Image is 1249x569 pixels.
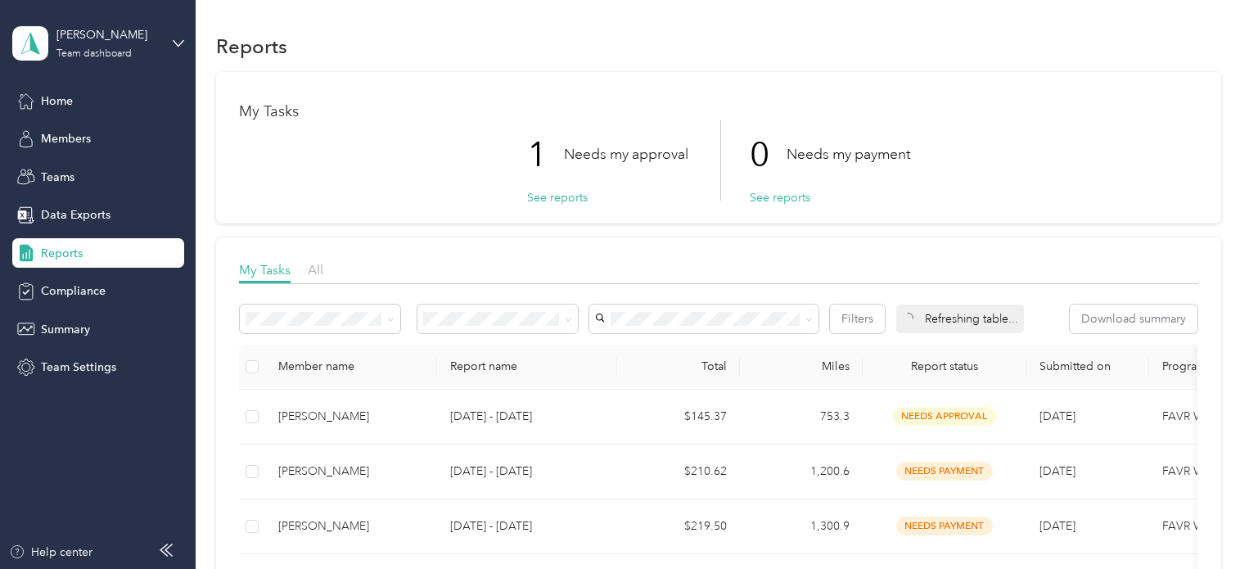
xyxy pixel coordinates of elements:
[450,463,604,481] p: [DATE] - [DATE]
[1039,464,1075,478] span: [DATE]
[9,544,92,561] button: Help center
[1026,345,1149,390] th: Submitted on
[617,390,740,445] td: $145.37
[41,282,106,300] span: Compliance
[308,262,323,278] span: All
[740,390,863,445] td: 753.3
[527,120,564,189] p: 1
[56,49,132,59] div: Team dashboard
[278,517,424,535] div: [PERSON_NAME]
[830,305,885,333] button: Filters
[740,499,863,554] td: 1,300.9
[216,38,287,55] h1: Reports
[787,144,910,165] p: Needs my payment
[41,169,74,186] span: Teams
[1157,477,1249,569] iframe: Everlance-gr Chat Button Frame
[41,93,73,110] span: Home
[41,206,110,224] span: Data Exports
[278,463,424,481] div: [PERSON_NAME]
[437,345,617,390] th: Report name
[896,517,993,535] span: needs payment
[527,189,588,206] button: See reports
[896,462,993,481] span: needs payment
[41,245,83,262] span: Reports
[630,359,727,373] div: Total
[41,321,90,338] span: Summary
[896,305,1024,333] div: Refreshing table...
[265,345,437,390] th: Member name
[617,445,740,499] td: $210.62
[278,359,424,373] div: Member name
[278,408,424,426] div: [PERSON_NAME]
[239,262,291,278] span: My Tasks
[893,407,996,426] span: needs approval
[617,499,740,554] td: $219.50
[239,103,1198,120] h1: My Tasks
[750,120,787,189] p: 0
[41,359,116,376] span: Team Settings
[750,189,810,206] button: See reports
[41,130,91,147] span: Members
[1039,409,1075,423] span: [DATE]
[1039,519,1075,533] span: [DATE]
[876,359,1013,373] span: Report status
[56,26,159,43] div: [PERSON_NAME]
[564,144,688,165] p: Needs my approval
[1070,305,1197,333] button: Download summary
[753,359,850,373] div: Miles
[740,445,863,499] td: 1,200.6
[450,517,604,535] p: [DATE] - [DATE]
[450,408,604,426] p: [DATE] - [DATE]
